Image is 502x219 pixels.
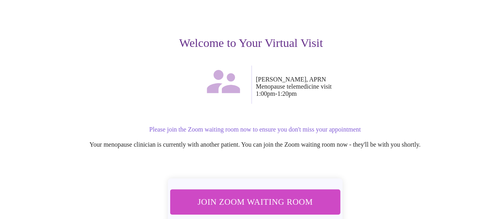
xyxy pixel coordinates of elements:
[21,126,489,133] p: Please join the Zoom waiting room now to ensure you don't miss your appointment
[21,141,489,148] p: Your menopause clinician is currently with another patient. You can join the Zoom waiting room no...
[13,36,489,50] h3: Welcome to Your Virtual Visit
[256,76,490,97] p: [PERSON_NAME], APRN Menopause telemedicine visit 1:00pm - 1:20pm
[170,189,340,214] button: Join Zoom Waiting Room
[180,194,329,209] span: Join Zoom Waiting Room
